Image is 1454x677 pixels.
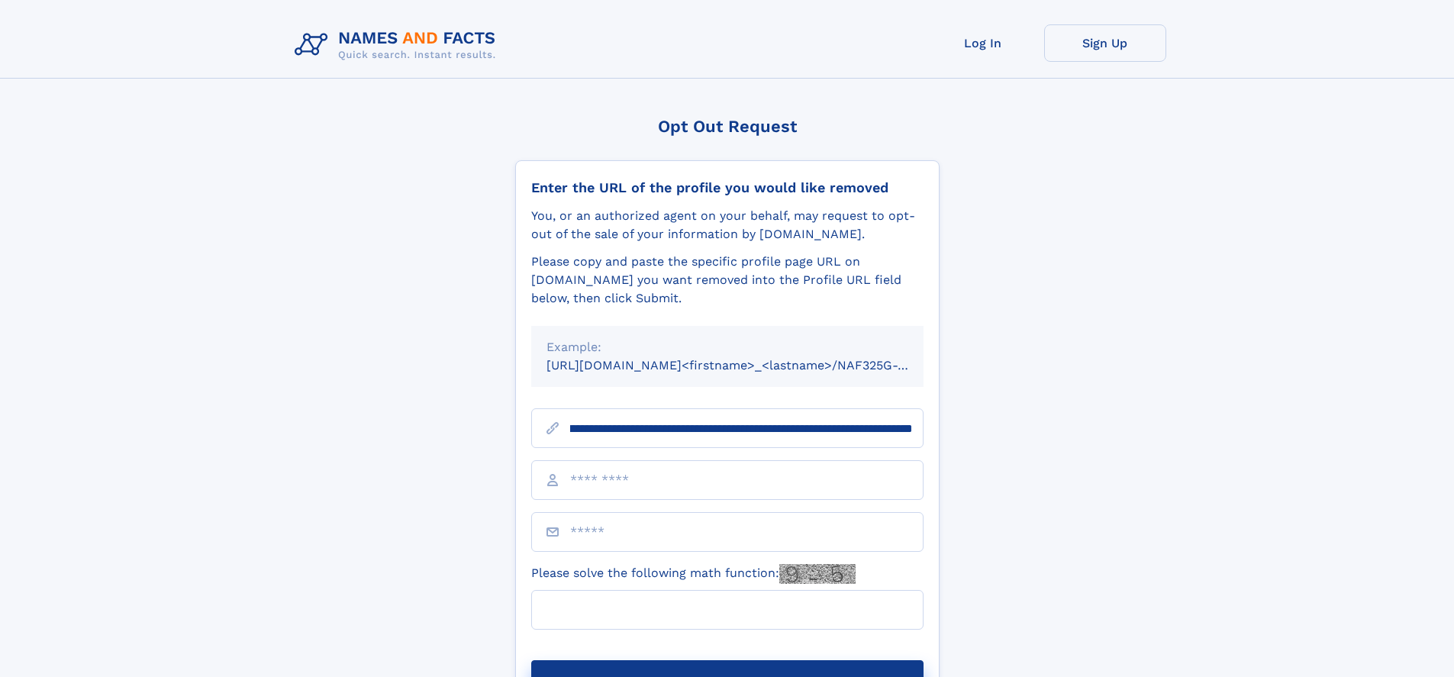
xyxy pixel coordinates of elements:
[515,117,940,136] div: Opt Out Request
[531,564,856,584] label: Please solve the following math function:
[531,253,924,308] div: Please copy and paste the specific profile page URL on [DOMAIN_NAME] you want removed into the Pr...
[531,207,924,243] div: You, or an authorized agent on your behalf, may request to opt-out of the sale of your informatio...
[546,358,953,372] small: [URL][DOMAIN_NAME]<firstname>_<lastname>/NAF325G-xxxxxxxx
[531,179,924,196] div: Enter the URL of the profile you would like removed
[1044,24,1166,62] a: Sign Up
[289,24,508,66] img: Logo Names and Facts
[922,24,1044,62] a: Log In
[546,338,908,356] div: Example:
